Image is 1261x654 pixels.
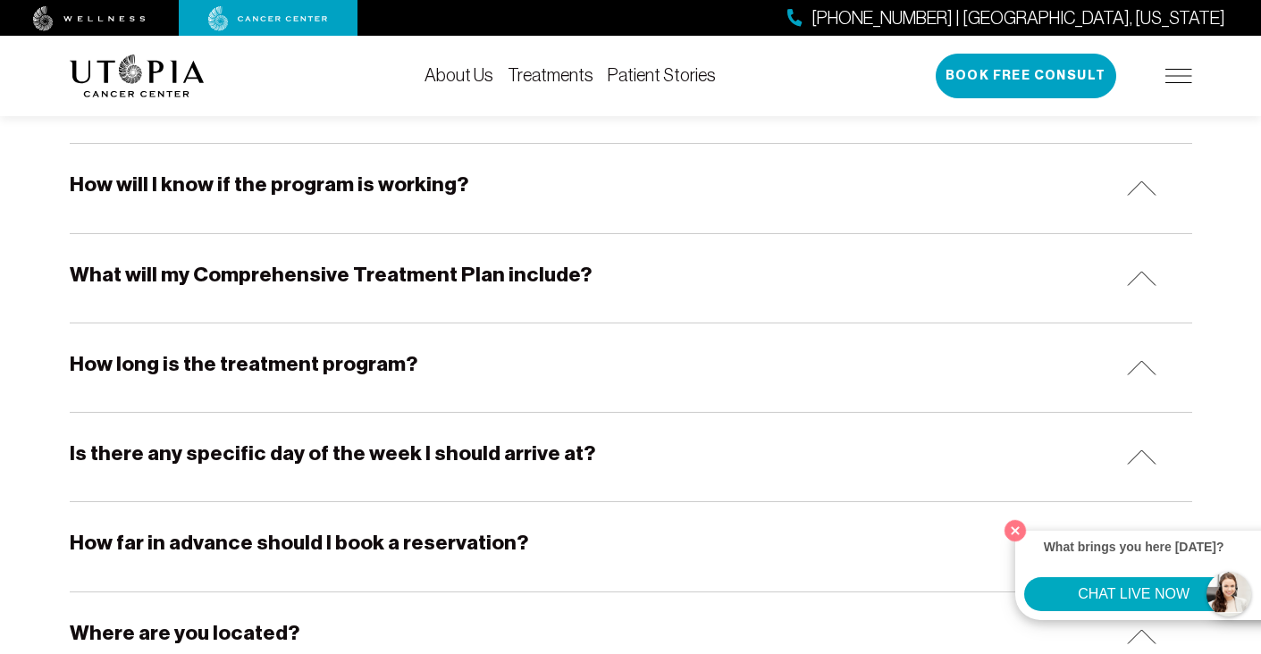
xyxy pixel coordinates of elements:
[787,5,1225,31] a: [PHONE_NUMBER] | [GEOGRAPHIC_DATA], [US_STATE]
[70,54,205,97] img: logo
[811,5,1225,31] span: [PHONE_NUMBER] | [GEOGRAPHIC_DATA], [US_STATE]
[1127,180,1156,196] img: icon
[508,65,593,85] a: Treatments
[70,350,417,378] h5: How long is the treatment program?
[425,65,493,85] a: About Us
[1044,540,1224,554] strong: What brings you here [DATE]?
[936,54,1116,98] button: Book Free Consult
[33,6,146,31] img: wellness
[70,171,468,198] h5: How will I know if the program is working?
[1024,577,1243,611] button: CHAT LIVE NOW
[70,619,299,647] h5: Where are you located?
[608,65,716,85] a: Patient Stories
[1127,449,1156,465] img: icon
[70,440,595,467] h5: Is there any specific day of the week I should arrive at?
[70,529,528,557] h5: How far in advance should I book a reservation?
[1127,271,1156,286] img: icon
[1127,629,1156,644] img: icon
[1127,360,1156,375] img: icon
[208,6,328,31] img: cancer center
[1000,516,1030,546] button: Close
[1165,69,1192,83] img: icon-hamburger
[70,261,592,289] h5: What will my Comprehensive Treatment Plan include?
